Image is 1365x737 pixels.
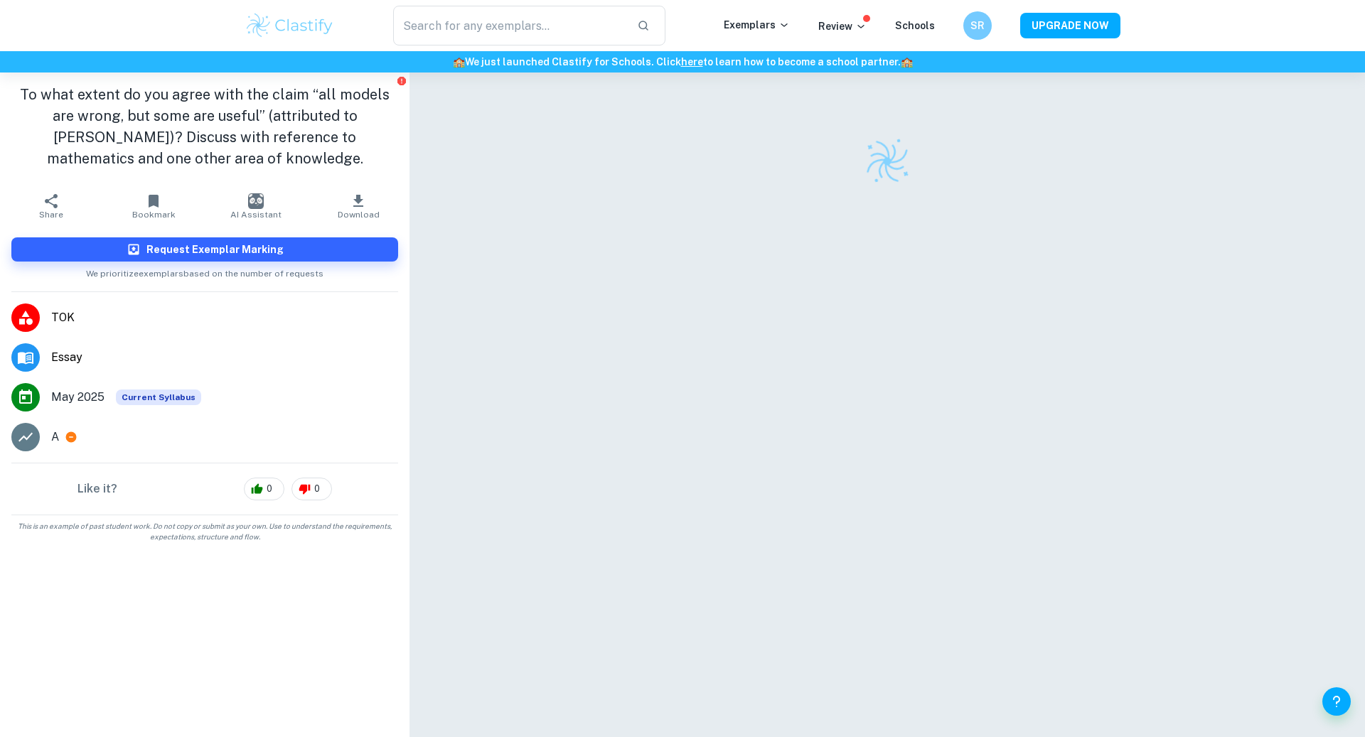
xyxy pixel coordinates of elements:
div: 0 [291,478,332,500]
img: AI Assistant [248,193,264,209]
h6: Request Exemplar Marking [146,242,284,257]
div: This exemplar is based on the current syllabus. Feel free to refer to it for inspiration/ideas wh... [116,389,201,405]
button: Download [307,186,409,226]
span: We prioritize exemplars based on the number of requests [86,262,323,280]
h6: Like it? [77,480,117,497]
h6: SR [970,18,986,33]
button: Bookmark [102,186,205,226]
button: Request Exemplar Marking [11,237,398,262]
p: Exemplars [724,17,790,33]
button: UPGRADE NOW [1020,13,1120,38]
button: SR [963,11,992,40]
button: AI Assistant [205,186,307,226]
h6: We just launched Clastify for Schools. Click to learn how to become a school partner. [3,54,1362,70]
div: 0 [244,478,284,500]
button: Report issue [396,75,407,86]
span: 0 [306,482,328,496]
span: AI Assistant [230,210,282,220]
span: Essay [51,349,398,366]
span: Bookmark [132,210,176,220]
span: Share [39,210,63,220]
h1: To what extent do you agree with the claim “all models are wrong, but some are useful” (attribute... [11,84,398,169]
span: This is an example of past student work. Do not copy or submit as your own. Use to understand the... [6,521,404,542]
span: May 2025 [51,389,105,406]
p: Review [818,18,867,34]
span: 🏫 [901,56,913,68]
span: Current Syllabus [116,389,201,405]
img: Clastify logo [857,131,917,191]
span: Download [338,210,380,220]
a: Schools [895,20,935,31]
input: Search for any exemplars... [393,6,626,45]
span: TOK [51,309,398,326]
img: Clastify logo [245,11,335,40]
button: Help and Feedback [1322,687,1351,716]
p: A [51,429,59,446]
span: 0 [259,482,280,496]
span: 🏫 [453,56,465,68]
a: here [681,56,703,68]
